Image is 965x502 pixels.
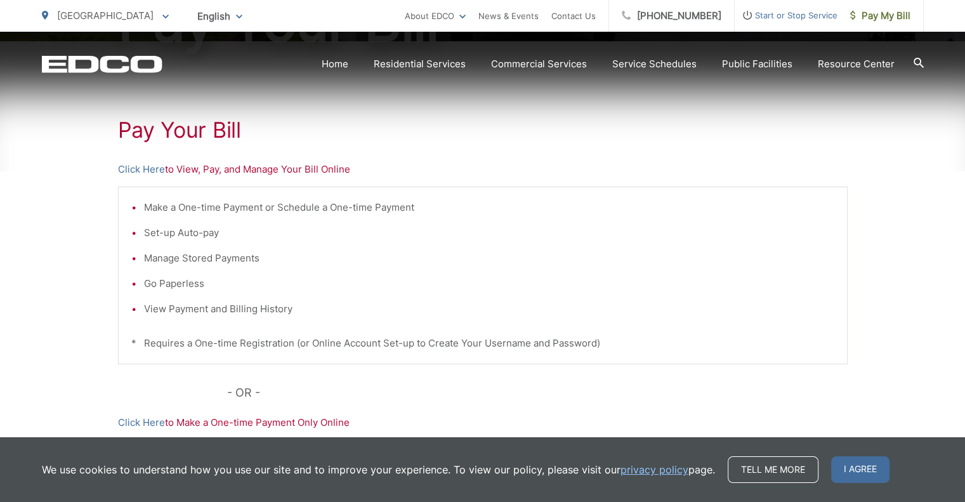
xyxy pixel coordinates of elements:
[478,8,539,23] a: News & Events
[722,56,792,72] a: Public Facilities
[322,56,348,72] a: Home
[491,56,587,72] a: Commercial Services
[144,251,834,266] li: Manage Stored Payments
[118,162,165,177] a: Click Here
[144,276,834,291] li: Go Paperless
[850,8,910,23] span: Pay My Bill
[118,415,165,430] a: Click Here
[144,301,834,317] li: View Payment and Billing History
[118,162,848,177] p: to View, Pay, and Manage Your Bill Online
[612,56,697,72] a: Service Schedules
[42,462,715,477] p: We use cookies to understand how you use our site and to improve your experience. To view our pol...
[188,5,252,27] span: English
[374,56,466,72] a: Residential Services
[405,8,466,23] a: About EDCO
[551,8,596,23] a: Contact Us
[818,56,895,72] a: Resource Center
[42,55,162,73] a: EDCD logo. Return to the homepage.
[144,225,834,241] li: Set-up Auto-pay
[118,415,848,430] p: to Make a One-time Payment Only Online
[57,10,154,22] span: [GEOGRAPHIC_DATA]
[144,200,834,215] li: Make a One-time Payment or Schedule a One-time Payment
[131,336,834,351] p: * Requires a One-time Registration (or Online Account Set-up to Create Your Username and Password)
[620,462,688,477] a: privacy policy
[118,117,848,143] h1: Pay Your Bill
[227,383,848,402] p: - OR -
